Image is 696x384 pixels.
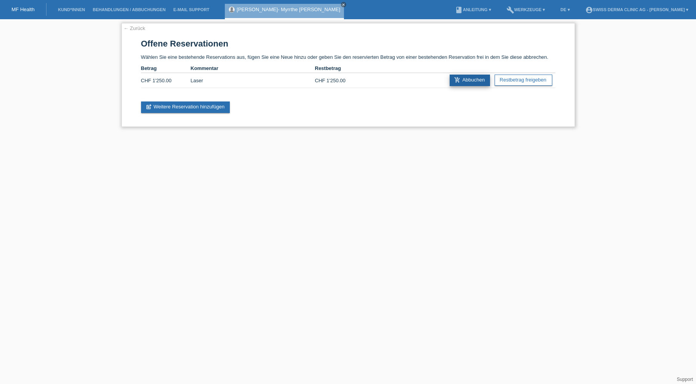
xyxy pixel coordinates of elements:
a: Restbetrag freigeben [495,75,552,86]
a: ← Zurück [124,25,145,31]
a: Kund*innen [54,7,89,12]
div: Wählen Sie eine bestehende Reservations aus, fügen Sie eine Neue hinzu oder geben Sie den reservi... [121,23,575,127]
td: Laser [191,73,315,88]
h1: Offene Reservationen [141,39,555,48]
i: post_add [146,104,152,110]
i: account_circle [585,6,593,14]
a: E-Mail Support [169,7,213,12]
a: close [341,2,346,7]
a: Behandlungen / Abbuchungen [89,7,169,12]
a: [PERSON_NAME]- Myrrthe [PERSON_NAME] [237,7,340,12]
th: Kommentar [191,64,315,73]
th: Betrag [141,64,191,73]
a: DE ▾ [556,7,573,12]
a: buildWerkzeuge ▾ [503,7,549,12]
td: CHF 1'250.00 [315,73,364,88]
i: close [342,3,346,7]
th: Restbetrag [315,64,364,73]
i: add_shopping_cart [454,77,460,83]
a: account_circleSwiss Derma Clinic AG - [PERSON_NAME] ▾ [581,7,692,12]
a: bookAnleitung ▾ [451,7,495,12]
a: MF Health [12,7,35,12]
i: build [507,6,514,14]
td: CHF 1'250.00 [141,73,191,88]
a: post_addWeitere Reservation hinzufügen [141,101,230,113]
a: Support [677,377,693,382]
a: add_shopping_cartAbbuchen [450,75,490,86]
i: book [455,6,463,14]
